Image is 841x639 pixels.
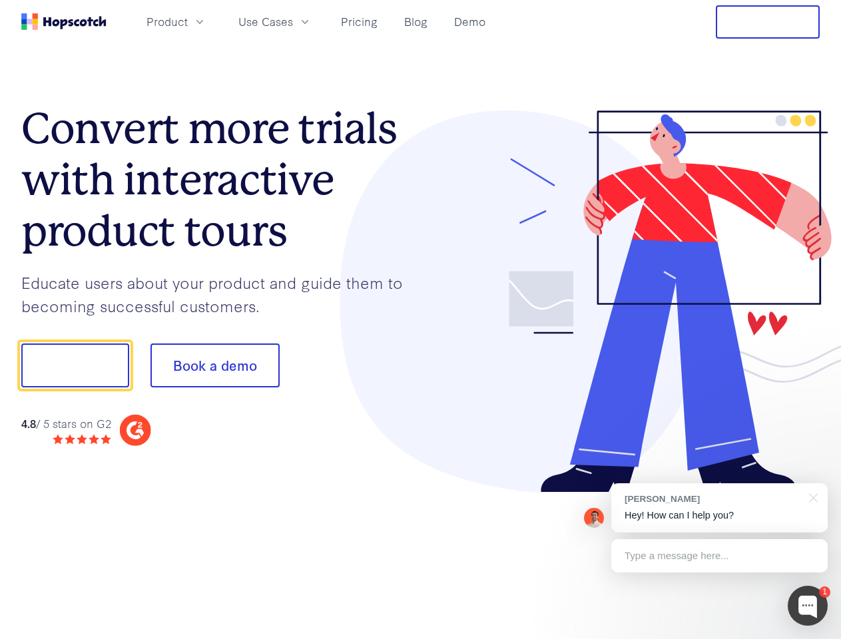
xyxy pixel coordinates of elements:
button: Free Trial [716,5,820,39]
p: Educate users about your product and guide them to becoming successful customers. [21,271,421,317]
a: Blog [399,11,433,33]
div: 1 [819,586,830,598]
div: Type a message here... [611,539,828,572]
h1: Convert more trials with interactive product tours [21,103,421,256]
button: Product [139,11,214,33]
button: Use Cases [230,11,320,33]
button: Show me! [21,343,129,387]
span: Product [146,13,188,30]
div: / 5 stars on G2 [21,415,111,432]
div: [PERSON_NAME] [625,493,801,505]
span: Use Cases [238,13,293,30]
p: Hey! How can I help you? [625,509,814,523]
a: Home [21,13,107,30]
button: Book a demo [150,343,280,387]
a: Demo [449,11,491,33]
strong: 4.8 [21,415,36,431]
a: Pricing [336,11,383,33]
img: Mark Spera [584,508,604,528]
